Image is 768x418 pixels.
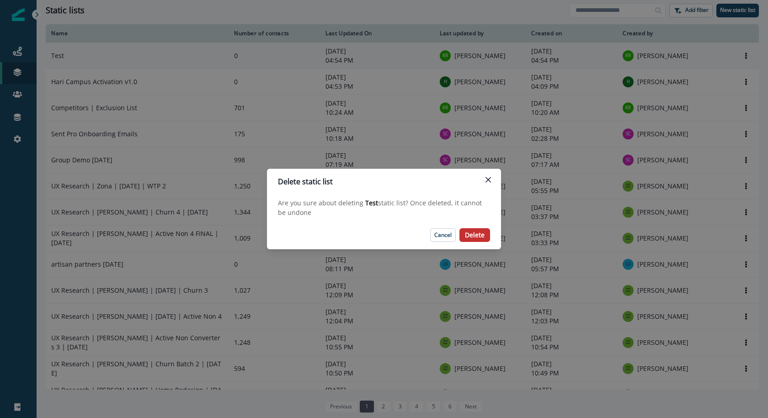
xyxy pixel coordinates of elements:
button: Cancel [430,228,456,242]
p: Cancel [434,232,452,238]
p: Delete [465,231,485,239]
p: Delete static list [278,176,333,187]
span: Test [365,198,378,207]
button: Close [481,172,496,187]
button: Delete [459,228,490,242]
p: Are you sure about deleting static list ? Once deleted, it cannot be undone [278,198,490,217]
